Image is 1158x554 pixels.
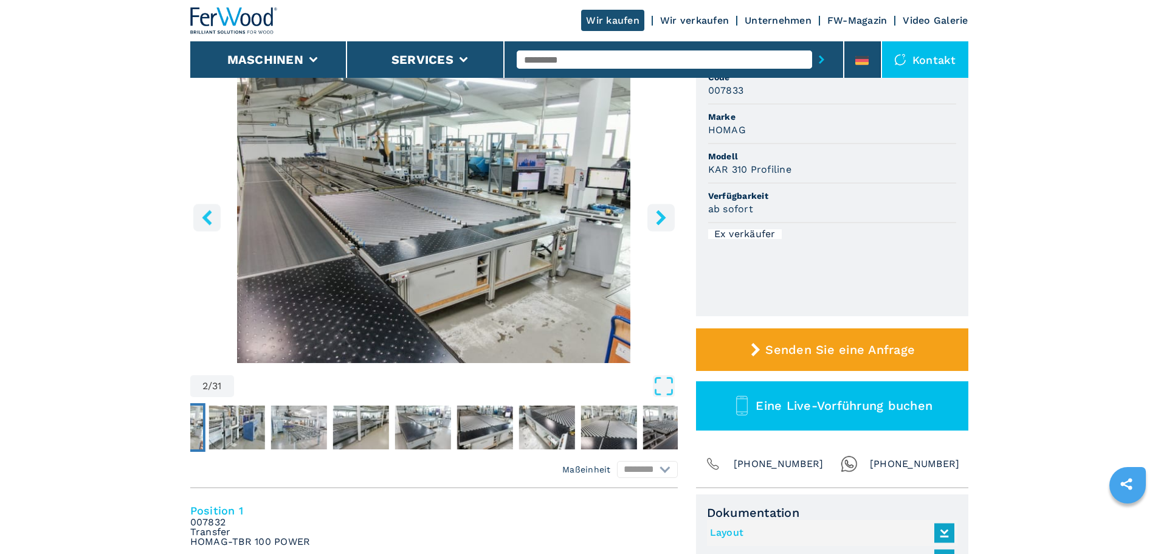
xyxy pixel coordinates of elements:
div: Go to Slide 2 [190,68,678,363]
a: Wir kaufen [581,10,644,31]
h4: Position 1 [190,504,678,518]
button: Go to Slide 2 [144,403,205,452]
a: Unternehmen [745,15,812,26]
a: Layout [710,523,948,543]
button: submit-button [812,46,831,74]
button: Go to Slide 8 [516,403,577,452]
span: Senden Sie eine Anfrage [765,342,915,357]
button: right-button [647,204,675,231]
span: [PHONE_NUMBER] [734,455,824,473]
h3: 007833 [708,83,744,97]
img: 6bebcffffa4e3c4f014721cc9b0b0b2a [271,406,326,449]
img: 29f12d8ca1083da9a7ebe064fed2c0a1 [209,406,264,449]
a: FW-Magazin [827,15,887,26]
iframe: Chat [1106,499,1149,545]
span: Modell [708,150,956,162]
button: Go to Slide 4 [268,403,329,452]
span: Eine Live-Vorführung buchen [756,398,932,413]
button: Go to Slide 3 [206,403,267,452]
em: 007832 Transfer HOMAG-TBR 100 POWER [190,518,311,547]
button: Open Fullscreen [237,375,675,397]
div: Ex verkäufer [708,229,782,239]
nav: Thumbnail Navigation [144,403,632,452]
span: 31 [212,381,222,391]
button: Go to Slide 6 [392,403,453,452]
button: Senden Sie eine Anfrage [696,328,968,371]
a: sharethis [1111,469,1142,499]
button: Maschinen [227,52,303,67]
span: Marke [708,111,956,123]
button: Go to Slide 10 [640,403,701,452]
span: Dokumentation [707,505,957,520]
button: Go to Slide 7 [454,403,515,452]
button: Services [391,52,453,67]
div: Kontakt [882,41,968,78]
a: Video Galerie [903,15,968,26]
button: Go to Slide 5 [330,403,391,452]
img: Kantenanleimmaschinen BATCH 1 HOMAG KAR 310 Profiline [190,68,678,363]
img: 9c3fd07e0f6bee30647ddb7ff2a8397c [643,406,698,449]
img: Ferwood [190,7,278,34]
span: / [208,381,212,391]
img: faf74eca851c99114d8cc1d3bc4082b5 [519,406,574,449]
img: baa86c1f693e1358b6fbd35d8adf7ef9 [395,406,450,449]
span: 2 [202,381,208,391]
img: 5286893d4e1217d860fd1dfd1911b0fa [333,406,388,449]
img: 67de8788015ef9814bafe30b49884498 [146,406,202,449]
button: left-button [193,204,221,231]
span: Verfügbarkeit [708,190,956,202]
img: a3df732c408754976559de7c0b07762e [581,406,636,449]
span: [PHONE_NUMBER] [870,455,960,473]
img: Kontakt [894,54,906,66]
img: 35c5638f1a3d05181f671ecb1895b50b [457,406,512,449]
button: Eine Live-Vorführung buchen [696,381,968,431]
button: Go to Slide 9 [578,403,639,452]
img: Whatsapp [841,455,858,473]
a: Wir verkaufen [660,15,729,26]
em: Maßeinheit [562,463,611,476]
h3: HOMAG [708,123,746,137]
h3: KAR 310 Profiline [708,162,791,176]
img: Phone [705,455,722,473]
h3: ab sofort [708,202,753,216]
